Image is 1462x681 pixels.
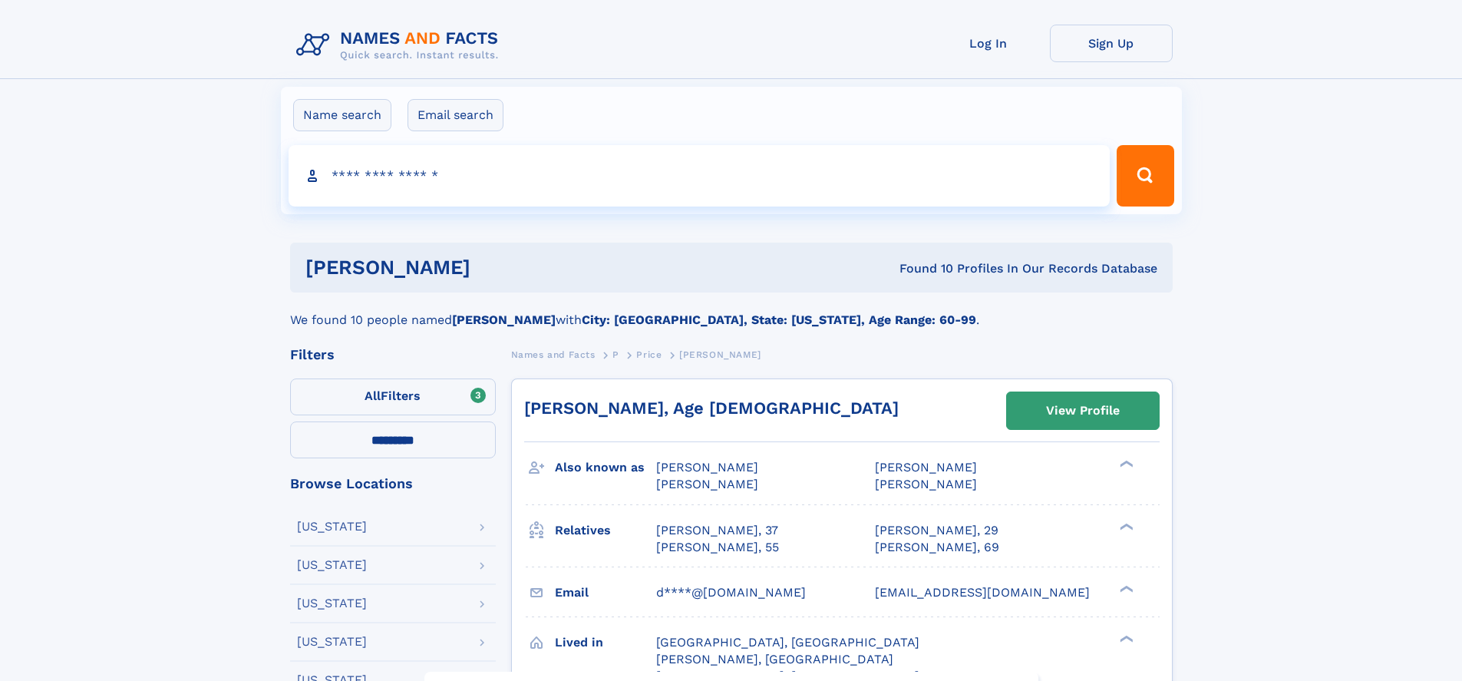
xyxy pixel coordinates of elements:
[656,460,758,474] span: [PERSON_NAME]
[555,630,656,656] h3: Lived in
[875,539,999,556] a: [PERSON_NAME], 69
[1116,459,1134,469] div: ❯
[1117,145,1173,207] button: Search Button
[656,635,919,650] span: [GEOGRAPHIC_DATA], [GEOGRAPHIC_DATA]
[293,99,391,131] label: Name search
[636,349,662,360] span: Price
[1116,521,1134,531] div: ❯
[297,521,367,533] div: [US_STATE]
[656,652,893,666] span: [PERSON_NAME], [GEOGRAPHIC_DATA]
[524,398,899,418] a: [PERSON_NAME], Age [DEMOGRAPHIC_DATA]
[875,477,977,491] span: [PERSON_NAME]
[1050,25,1173,62] a: Sign Up
[1116,633,1134,643] div: ❯
[612,349,619,360] span: P
[1007,392,1159,429] a: View Profile
[452,312,556,327] b: [PERSON_NAME]
[555,517,656,544] h3: Relatives
[1046,393,1120,428] div: View Profile
[656,477,758,491] span: [PERSON_NAME]
[289,145,1111,207] input: search input
[875,522,998,539] a: [PERSON_NAME], 29
[656,522,778,539] a: [PERSON_NAME], 37
[555,455,656,481] h3: Also known as
[679,349,761,360] span: [PERSON_NAME]
[297,636,367,648] div: [US_STATE]
[685,260,1157,277] div: Found 10 Profiles In Our Records Database
[290,293,1173,329] div: We found 10 people named with .
[555,580,656,606] h3: Email
[636,345,662,364] a: Price
[290,25,511,66] img: Logo Names and Facts
[875,585,1090,600] span: [EMAIL_ADDRESS][DOMAIN_NAME]
[927,25,1050,62] a: Log In
[290,379,496,415] label: Filters
[297,597,367,610] div: [US_STATE]
[656,539,779,556] a: [PERSON_NAME], 55
[582,312,976,327] b: City: [GEOGRAPHIC_DATA], State: [US_STATE], Age Range: 60-99
[511,345,596,364] a: Names and Facts
[408,99,503,131] label: Email search
[290,477,496,491] div: Browse Locations
[875,460,977,474] span: [PERSON_NAME]
[305,258,685,277] h1: [PERSON_NAME]
[612,345,619,364] a: P
[290,348,496,362] div: Filters
[365,388,381,403] span: All
[297,559,367,571] div: [US_STATE]
[1116,583,1134,593] div: ❯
